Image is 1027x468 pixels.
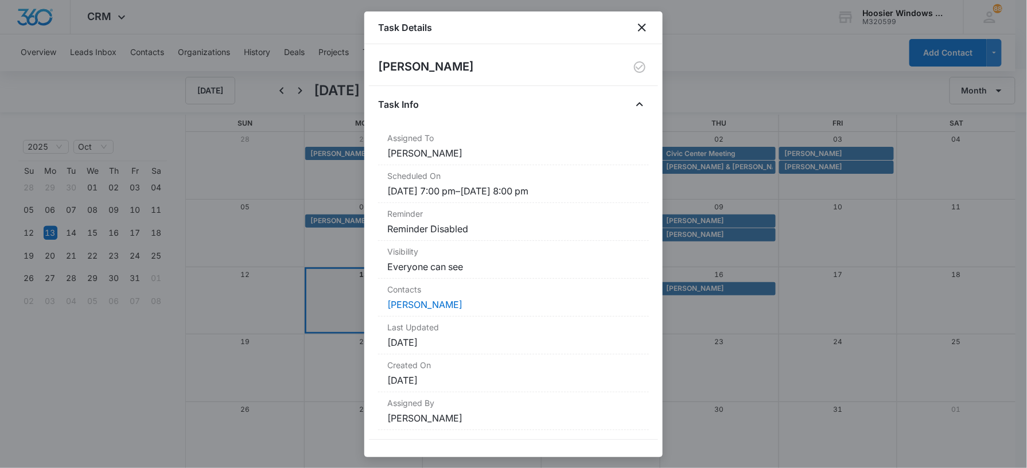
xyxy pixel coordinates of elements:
a: [PERSON_NAME] [387,299,462,310]
div: Scheduled On[DATE] 7:00 pm–[DATE] 8:00 pm [378,165,649,203]
dd: [DATE] 7:00 pm – [DATE] 8:00 pm [387,184,640,198]
dd: [DATE] [387,373,640,387]
dt: Last Updated [387,321,640,333]
dd: [DATE] [387,336,640,349]
dd: [PERSON_NAME] [387,411,640,425]
div: Assigned By[PERSON_NAME] [378,392,649,430]
button: Close [631,95,649,114]
div: Last Updated[DATE] [378,317,649,354]
div: VisibilityEveryone can see [378,241,649,279]
h2: [PERSON_NAME] [378,58,474,76]
dt: Created On [387,359,640,371]
dt: Scheduled On [387,170,640,182]
div: Created On[DATE] [378,354,649,392]
h4: Task Info [378,97,419,111]
div: Contacts[PERSON_NAME] [378,279,649,317]
dt: Assigned By [387,397,640,409]
div: ReminderReminder Disabled [378,203,649,241]
dt: Visibility [387,245,640,258]
dt: Contacts [387,283,640,295]
dd: [PERSON_NAME] [387,146,640,160]
dt: Assigned To [387,132,640,144]
dd: Reminder Disabled [387,222,640,236]
div: Assigned To[PERSON_NAME] [378,127,649,165]
button: close [635,21,649,34]
dd: Everyone can see [387,260,640,274]
h1: Task Details [378,21,432,34]
dt: Reminder [387,208,640,220]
